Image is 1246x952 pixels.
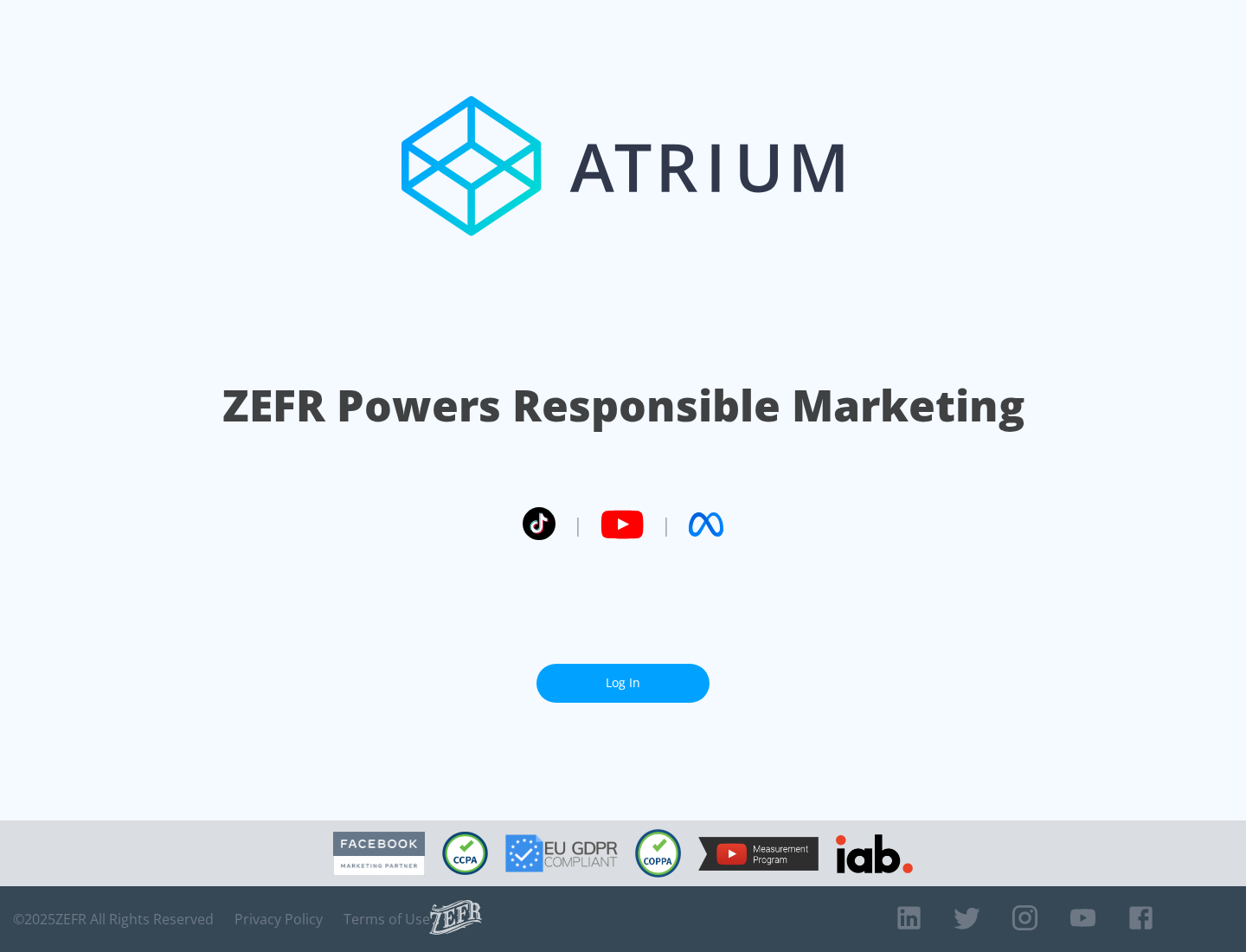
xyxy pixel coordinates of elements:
h1: ZEFR Powers Responsible Marketing [222,376,1024,435]
img: Facebook Marketing Partner [333,832,425,876]
span: | [661,511,671,537]
a: Privacy Policy [234,910,323,928]
span: © 2025 ZEFR All Rights Reserved [13,910,214,928]
img: COPPA Compliant [635,829,681,878]
img: YouTube Measurement Program [698,837,819,871]
a: Terms of Use [344,910,430,928]
span: | [573,511,583,537]
img: IAB [836,834,913,873]
img: GDPR Compliant [505,834,618,872]
img: CCPA Compliant [442,832,488,875]
a: Log In [536,664,710,703]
